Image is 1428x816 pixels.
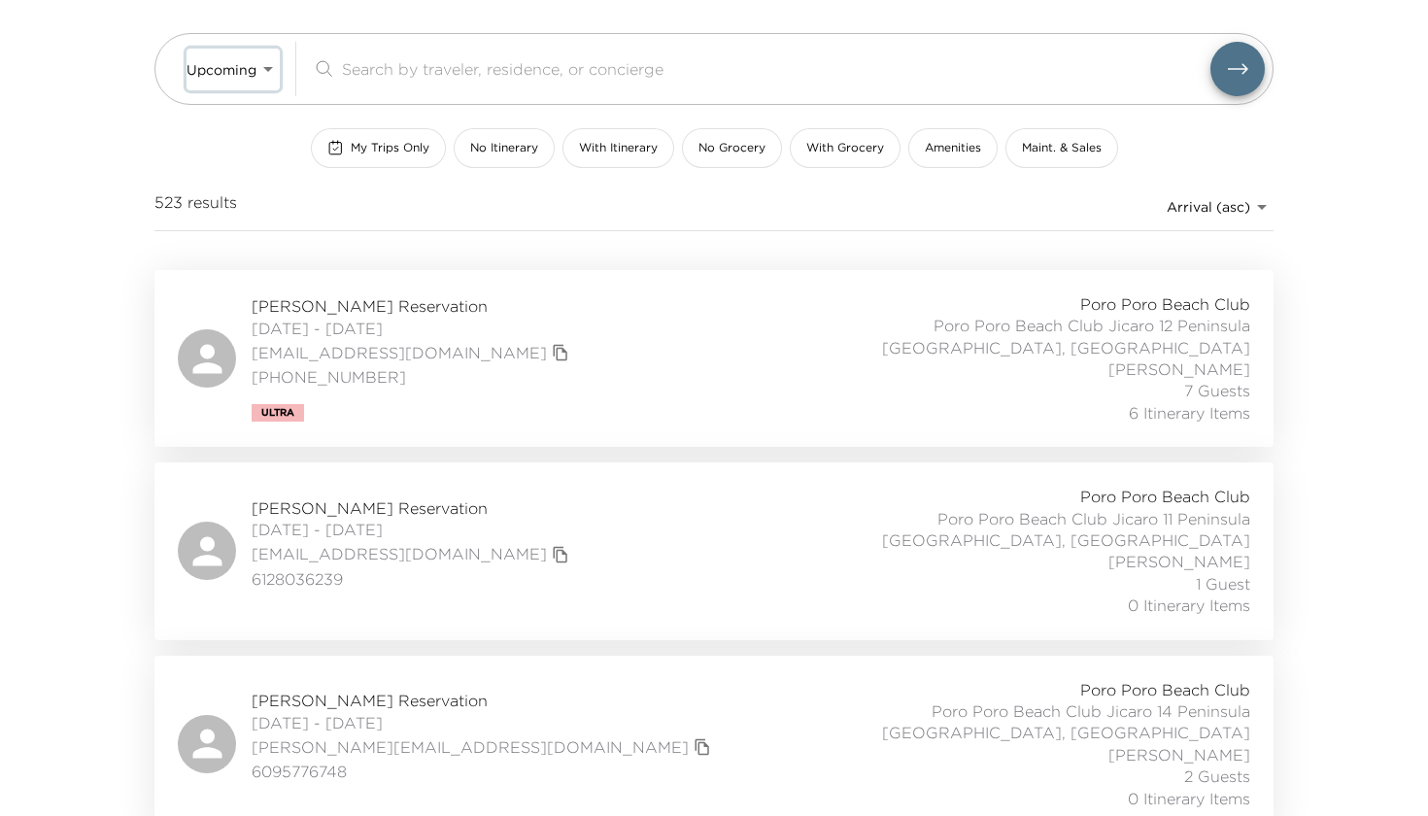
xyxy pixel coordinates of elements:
[1080,486,1250,507] span: Poro Poro Beach Club
[154,462,1274,639] a: [PERSON_NAME] Reservation[DATE] - [DATE][EMAIL_ADDRESS][DOMAIN_NAME]copy primary member email6128...
[1128,788,1250,809] span: 0 Itinerary Items
[908,128,998,168] button: Amenities
[806,140,884,156] span: With Grocery
[1080,293,1250,315] span: Poro Poro Beach Club
[1080,679,1250,700] span: Poro Poro Beach Club
[252,497,574,519] span: [PERSON_NAME] Reservation
[252,736,689,758] a: [PERSON_NAME][EMAIL_ADDRESS][DOMAIN_NAME]
[1108,744,1250,765] span: [PERSON_NAME]
[925,140,981,156] span: Amenities
[1196,573,1250,595] span: 1 Guest
[252,295,574,317] span: [PERSON_NAME] Reservation
[1184,380,1250,401] span: 7 Guests
[1128,595,1250,616] span: 0 Itinerary Items
[311,128,446,168] button: My Trips Only
[252,366,574,388] span: [PHONE_NUMBER]
[154,191,237,222] span: 523 results
[154,270,1274,447] a: [PERSON_NAME] Reservation[DATE] - [DATE][EMAIL_ADDRESS][DOMAIN_NAME]copy primary member email[PHO...
[252,543,547,564] a: [EMAIL_ADDRESS][DOMAIN_NAME]
[252,712,716,733] span: [DATE] - [DATE]
[187,61,256,79] span: Upcoming
[342,57,1210,80] input: Search by traveler, residence, or concierge
[1108,551,1250,572] span: [PERSON_NAME]
[547,541,574,568] button: copy primary member email
[252,519,574,540] span: [DATE] - [DATE]
[689,733,716,761] button: copy primary member email
[682,128,782,168] button: No Grocery
[547,339,574,366] button: copy primary member email
[252,342,547,363] a: [EMAIL_ADDRESS][DOMAIN_NAME]
[562,128,674,168] button: With Itinerary
[1129,402,1250,424] span: 6 Itinerary Items
[1108,358,1250,380] span: [PERSON_NAME]
[698,140,765,156] span: No Grocery
[821,508,1250,552] span: Poro Poro Beach Club Jicaro 11 Peninsula [GEOGRAPHIC_DATA], [GEOGRAPHIC_DATA]
[821,315,1250,358] span: Poro Poro Beach Club Jicaro 12 Peninsula [GEOGRAPHIC_DATA], [GEOGRAPHIC_DATA]
[1167,198,1250,216] span: Arrival (asc)
[252,690,716,711] span: [PERSON_NAME] Reservation
[579,140,658,156] span: With Itinerary
[1184,765,1250,787] span: 2 Guests
[790,128,901,168] button: With Grocery
[351,140,429,156] span: My Trips Only
[1022,140,1102,156] span: Maint. & Sales
[252,761,716,782] span: 6095776748
[821,700,1250,744] span: Poro Poro Beach Club Jicaro 14 Peninsula [GEOGRAPHIC_DATA], [GEOGRAPHIC_DATA]
[252,568,574,590] span: 6128036239
[1005,128,1118,168] button: Maint. & Sales
[470,140,538,156] span: No Itinerary
[261,407,294,419] span: Ultra
[454,128,555,168] button: No Itinerary
[252,318,574,339] span: [DATE] - [DATE]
